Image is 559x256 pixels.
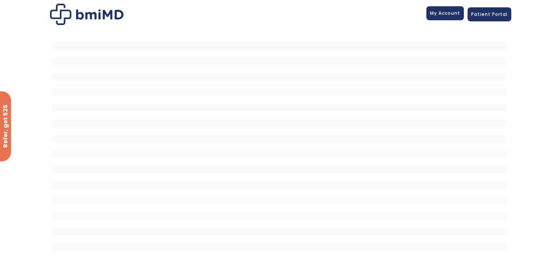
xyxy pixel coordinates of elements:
[53,34,507,255] iframe: MDI Patient Messaging Portal
[6,228,85,250] iframe: Sign Up via Text for Offers
[430,10,460,16] span: My Account
[467,7,511,21] a: Patient Portal
[426,6,464,20] a: My Account
[471,11,508,17] span: Patient Portal
[50,4,123,25] img: Patient Messaging Portal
